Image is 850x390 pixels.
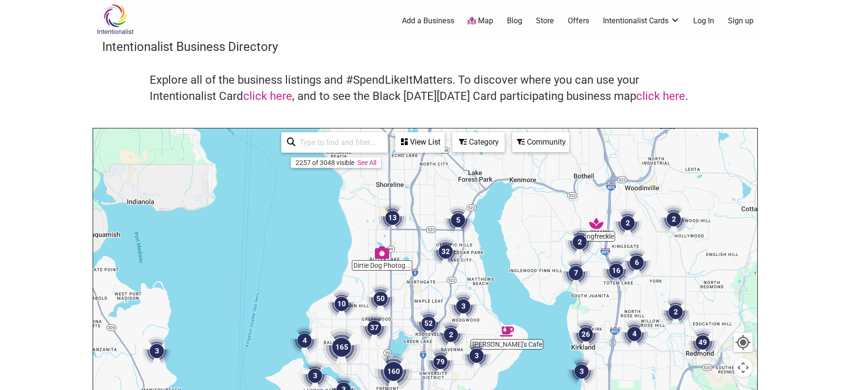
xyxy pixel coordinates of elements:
[603,16,680,26] a: Intentionalist Cards
[563,353,600,390] div: 3
[139,333,175,369] div: 3
[445,288,481,324] div: 3
[562,224,598,260] div: 2
[243,89,292,103] a: click here
[296,159,354,166] div: 2257 of 3048 visible
[496,321,518,342] div: Willy's Cafe
[363,281,399,317] div: 50
[558,255,594,291] div: 7
[619,244,655,281] div: 6
[685,324,721,361] div: 49
[568,16,589,26] a: Offers
[458,338,495,374] div: 3
[585,213,607,234] div: Yungfreckle
[453,133,504,151] div: Category
[422,344,458,380] div: 79
[402,16,454,26] a: Add a Business
[636,89,685,103] a: click here
[296,133,382,152] input: Type to find and filter...
[658,294,694,330] div: 2
[610,205,646,241] div: 2
[411,305,447,341] div: 52
[102,38,748,55] h3: Intentionalist Business Directory
[568,316,604,352] div: 26
[440,202,476,238] div: 5
[728,16,754,26] a: Sign up
[513,133,568,151] div: Community
[356,310,392,346] div: 37
[468,16,493,27] a: Map
[324,286,360,322] div: 10
[734,358,753,377] button: Map camera controls
[281,132,388,153] div: Type to search and filter
[374,200,411,236] div: 13
[150,72,701,104] h4: Explore all of the business listings and #SpendLikeItMatters. To discover where you can use your ...
[433,317,469,353] div: 2
[452,132,505,152] div: Filter by category
[287,322,323,359] div: 4
[734,333,753,352] button: Your Location
[93,4,138,35] img: Intentionalist
[395,132,445,153] div: See a list of the visible businesses
[616,316,652,352] div: 4
[693,16,714,26] a: Log In
[371,242,393,263] div: Dirtie Dog Photography
[598,253,634,289] div: 16
[319,324,364,370] div: 165
[357,159,376,166] a: See All
[396,133,444,151] div: View List
[428,234,464,270] div: 32
[656,201,692,237] div: 2
[512,132,569,152] div: Filter by Community
[507,16,522,26] a: Blog
[536,16,554,26] a: Store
